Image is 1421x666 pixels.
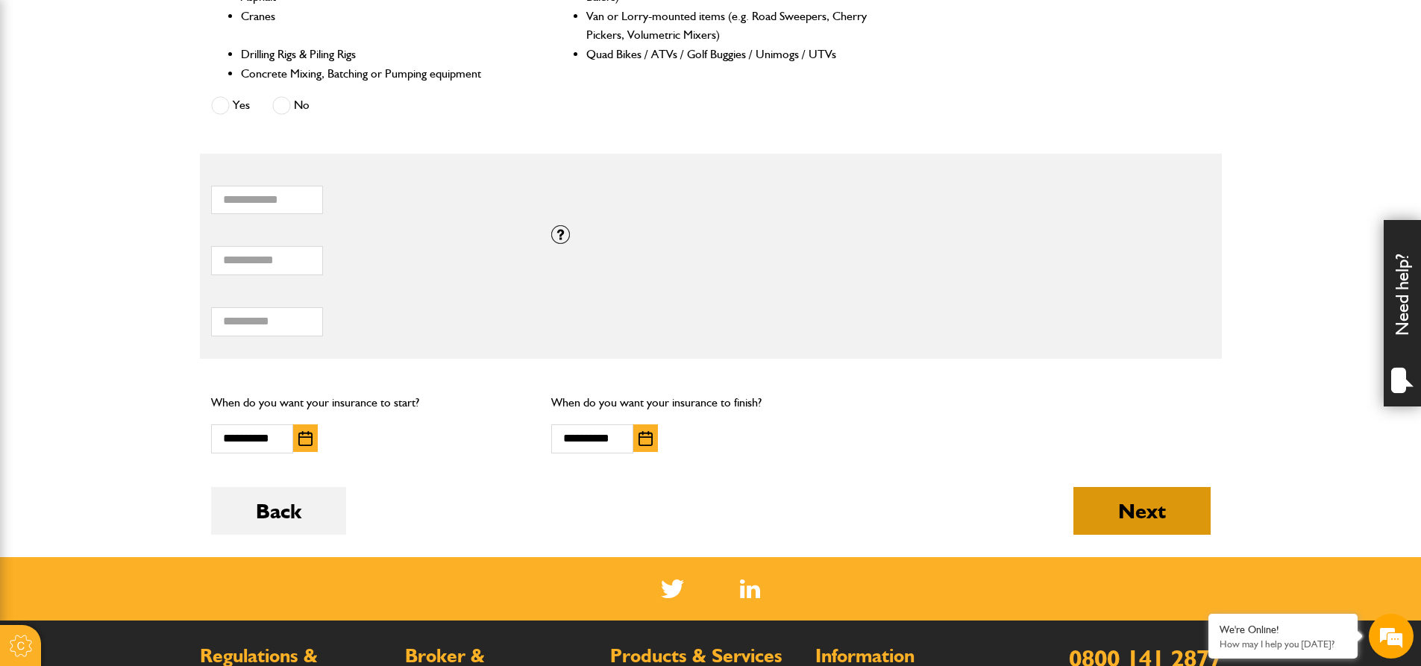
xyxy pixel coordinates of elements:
[211,96,250,115] label: Yes
[25,83,63,104] img: d_20077148190_company_1631870298795_20077148190
[586,45,869,64] li: Quad Bikes / ATVs / Golf Buggies / Unimogs / UTVs
[740,579,760,598] img: Linked In
[639,431,653,446] img: Choose date
[740,579,760,598] a: LinkedIn
[19,270,272,447] textarea: Type your message and hit 'Enter'
[1220,623,1346,636] div: We're Online!
[211,393,530,412] p: When do you want your insurance to start?
[241,64,524,84] li: Concrete Mixing, Batching or Pumping equipment
[298,431,313,446] img: Choose date
[241,7,524,45] li: Cranes
[1073,487,1211,535] button: Next
[551,393,870,412] p: When do you want your insurance to finish?
[815,647,1006,666] h2: Information
[1220,638,1346,650] p: How may I help you today?
[586,7,869,45] li: Van or Lorry-mounted items (e.g. Road Sweepers, Cherry Pickers, Volumetric Mixers)
[211,487,346,535] button: Back
[241,45,524,64] li: Drilling Rigs & Piling Rigs
[19,226,272,259] input: Enter your phone number
[1384,220,1421,406] div: Need help?
[19,182,272,215] input: Enter your email address
[203,459,271,480] em: Start Chat
[661,579,684,598] img: Twitter
[245,7,280,43] div: Minimize live chat window
[272,96,310,115] label: No
[78,84,251,103] div: Chat with us now
[19,138,272,171] input: Enter your last name
[610,647,800,666] h2: Products & Services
